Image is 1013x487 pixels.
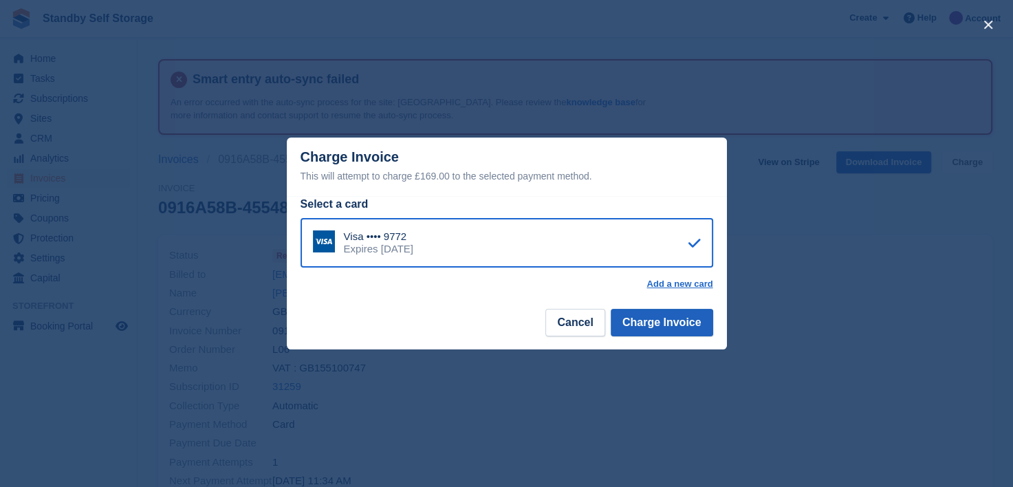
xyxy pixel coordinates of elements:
[977,14,999,36] button: close
[611,309,713,336] button: Charge Invoice
[313,230,335,252] img: Visa Logo
[344,230,413,243] div: Visa •••• 9772
[301,196,713,213] div: Select a card
[301,149,713,184] div: Charge Invoice
[646,279,712,290] a: Add a new card
[301,168,713,184] div: This will attempt to charge £169.00 to the selected payment method.
[545,309,604,336] button: Cancel
[344,243,413,255] div: Expires [DATE]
